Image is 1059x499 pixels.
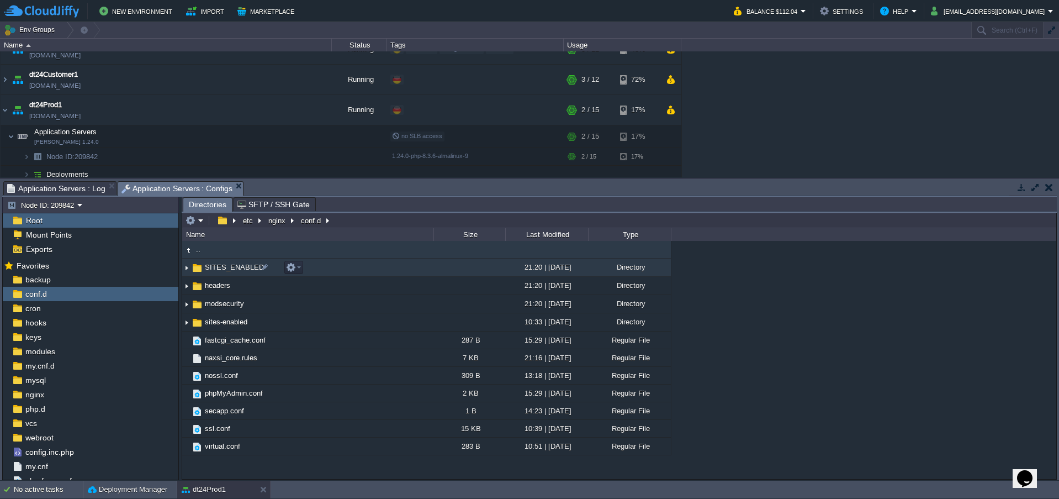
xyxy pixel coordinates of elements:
[186,4,227,18] button: Import
[191,298,203,311] img: AMDAwAAAACH5BAEAAAAALAAAAAABAAEAAAICRAEAOw==
[588,295,671,312] div: Directory
[505,402,588,419] div: 14:23 | [DATE]
[734,4,801,18] button: Balance $112.04
[23,332,43,342] span: keys
[433,367,505,384] div: 309 B
[191,406,203,418] img: AMDAwAAAACH5BAEAAAAALAAAAAABAAEAAAICRAEAOw==
[182,349,191,366] img: AMDAwAAAACH5BAEAAAAALAAAAAABAAEAAAICRAEAOw==
[203,335,267,345] span: fastcgi_cache.conf
[1013,455,1048,488] iframe: chat widget
[589,228,671,241] div: Type
[182,484,226,495] button: dt24Prod1
[23,404,47,414] a: php.d
[30,148,45,165] img: AMDAwAAAACH5BAEAAAAALAAAAAABAAEAAAICRAEAOw==
[620,95,656,125] div: 17%
[506,228,588,241] div: Last Modified
[388,39,563,51] div: Tags
[191,335,203,347] img: AMDAwAAAACH5BAEAAAAALAAAAAABAAEAAAICRAEAOw==
[203,262,266,272] a: SITES_ENABLED
[588,402,671,419] div: Regular File
[33,128,98,136] a: Application Servers[PERSON_NAME] 1.24.0
[505,420,588,437] div: 10:39 | [DATE]
[23,461,50,471] span: my.cnf
[24,216,44,225] span: Root
[191,280,203,292] img: AMDAwAAAACH5BAEAAAAALAAAAAABAAEAAAICRAEAOw==
[1,95,9,125] img: AMDAwAAAACH5BAEAAAAALAAAAAABAAEAAAICRAEAOw==
[241,216,256,225] button: etc
[433,402,505,419] div: 1 B
[24,244,54,254] a: Exports
[182,367,191,384] img: AMDAwAAAACH5BAEAAAAALAAAAAABAAEAAAICRAEAOw==
[820,4,866,18] button: Settings
[88,484,167,495] button: Deployment Manager
[24,230,73,240] span: Mount Points
[191,388,203,400] img: AMDAwAAAACH5BAEAAAAALAAAAAABAAEAAAICRAEAOw==
[203,406,246,416] a: secapp.conf
[33,127,98,136] span: Application Servers
[203,299,246,308] a: modsecurity
[581,125,599,148] div: 2 / 15
[23,303,43,313] a: cron
[23,447,76,457] a: config.inc.php
[588,385,671,402] div: Regular File
[29,99,62,111] span: dt24Prod1
[23,166,30,183] img: AMDAwAAAACH5BAEAAAAALAAAAAABAAEAAAICRAEAOw==
[182,420,191,437] img: AMDAwAAAACH5BAEAAAAALAAAAAABAAEAAAICRAEAOw==
[23,275,52,285] a: backup
[505,367,588,384] div: 13:18 | [DATE]
[581,95,599,125] div: 2 / 15
[191,423,203,435] img: AMDAwAAAACH5BAEAAAAALAAAAAABAAEAAAICRAEAOw==
[10,95,25,125] img: AMDAwAAAACH5BAEAAAAALAAAAAABAAEAAAICRAEAOw==
[505,277,588,294] div: 21:20 | [DATE]
[588,349,671,366] div: Regular File
[182,244,194,256] img: AMDAwAAAACH5BAEAAAAALAAAAAABAAEAAAICRAEAOw==
[505,332,588,349] div: 15:29 | [DATE]
[23,318,48,328] span: hooks
[23,390,46,400] span: nginx
[182,332,191,349] img: AMDAwAAAACH5BAEAAAAALAAAAAABAAEAAAICRAEAOw==
[267,216,288,225] button: nginx
[505,438,588,455] div: 10:51 | [DATE]
[4,4,79,18] img: CloudJiffy
[203,317,249,327] a: sites-enabled
[433,420,505,437] div: 15 KB
[23,289,49,299] a: conf.d
[182,438,191,455] img: AMDAwAAAACH5BAEAAAAALAAAAAABAAEAAAICRAEAOw==
[1,39,331,51] div: Name
[237,4,298,18] button: Marketplace
[237,198,310,211] span: SFTP / SSH Gate
[29,50,81,61] a: [DOMAIN_NAME]
[581,148,596,165] div: 2 / 15
[14,261,51,271] span: Favorites
[23,361,56,371] span: my.cnf.d
[23,375,47,385] a: mysql
[23,346,57,356] span: modules
[14,261,51,270] a: Favorites
[203,353,259,363] a: naxsi_core.rules
[203,388,264,398] a: phpMyAdmin.conf
[8,125,14,148] img: AMDAwAAAACH5BAEAAAAALAAAAAABAAEAAAICRAEAOw==
[1,65,9,94] img: AMDAwAAAACH5BAEAAAAALAAAAAABAAEAAAICRAEAOw==
[581,65,599,94] div: 3 / 12
[45,152,99,161] span: 209842
[191,370,203,382] img: AMDAwAAAACH5BAEAAAAALAAAAAABAAEAAAICRAEAOw==
[191,262,203,274] img: AMDAwAAAACH5BAEAAAAALAAAAAABAAEAAAICRAEAOw==
[29,69,78,80] span: dt24Customer1
[588,438,671,455] div: Regular File
[30,166,45,183] img: AMDAwAAAACH5BAEAAAAALAAAAAABAAEAAAICRAEAOw==
[435,228,505,241] div: Size
[182,296,191,313] img: AMDAwAAAACH5BAEAAAAALAAAAAABAAEAAAICRAEAOw==
[505,313,588,330] div: 10:33 | [DATE]
[182,385,191,402] img: AMDAwAAAACH5BAEAAAAALAAAAAABAAEAAAICRAEAOw==
[620,65,656,94] div: 72%
[23,418,39,428] a: vcs
[15,125,30,148] img: AMDAwAAAACH5BAEAAAAALAAAAAABAAEAAAICRAEAOw==
[203,281,232,290] a: headers
[23,148,30,165] img: AMDAwAAAACH5BAEAAAAALAAAAAABAAEAAAICRAEAOw==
